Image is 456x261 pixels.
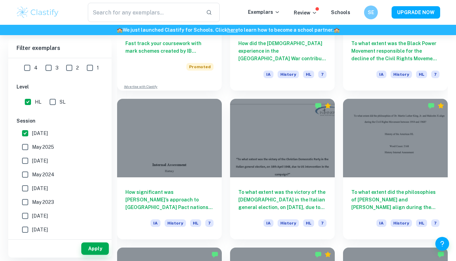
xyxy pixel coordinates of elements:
span: 7 [205,219,214,227]
span: 7 [431,71,439,78]
h6: To what extent was the victory of the [DEMOGRAPHIC_DATA] in the Italian general election, on [DAT... [238,188,327,211]
button: Help and Feedback [435,237,449,251]
span: History [165,219,186,227]
span: [DATE] [32,129,48,137]
div: Premium [324,102,331,109]
a: To what extent was the victory of the [DEMOGRAPHIC_DATA] in the Italian general election, on [DAT... [230,99,335,239]
button: Apply [81,242,109,255]
span: IA [263,219,273,227]
span: 🏫 [334,27,340,33]
img: Marked [315,251,322,258]
span: [DATE] [32,212,48,220]
h6: To what extent was the Black Power Movement responsible for the decline of the Civil Rights Movem... [351,40,439,62]
p: Exemplars [248,8,280,16]
span: May 2025 [32,143,54,151]
h6: How did the [DEMOGRAPHIC_DATA] experience in the [GEOGRAPHIC_DATA] War contribute to the radicali... [238,40,327,62]
span: May 2023 [32,198,54,206]
span: History [391,219,412,227]
span: IA [263,71,273,78]
span: IA [376,219,386,227]
span: HL [416,71,427,78]
img: Marked [437,251,444,258]
h6: Session [17,117,103,125]
span: IA [376,71,386,78]
span: 7 [431,219,439,227]
h6: Fast track your coursework with mark schemes created by IB examiners. Upgrade now [125,40,214,55]
h6: SE [367,9,375,16]
span: 7 [318,71,327,78]
a: How significant was [PERSON_NAME]’s approach to [GEOGRAPHIC_DATA] Pact nations between 1959 and 1... [117,99,222,239]
span: 🏫 [117,27,123,33]
h6: To what extent did the philosophies of [PERSON_NAME] and [PERSON_NAME] align during the Civil Rig... [351,188,439,211]
span: 7 [318,219,327,227]
span: History [278,71,299,78]
span: HL [303,219,314,227]
span: HL [303,71,314,78]
span: Promoted [186,63,214,71]
h6: Filter exemplars [8,39,112,58]
a: here [227,27,238,33]
span: 1 [97,64,99,72]
span: HL [35,98,41,106]
h6: Level [17,83,103,91]
p: Review [294,9,317,17]
a: Advertise with Clastify [124,84,157,89]
span: History [391,71,412,78]
div: Premium [437,102,444,109]
img: Clastify logo [16,6,60,19]
span: HL [190,219,201,227]
span: IA [151,219,160,227]
span: SL [60,98,65,106]
h6: How significant was [PERSON_NAME]’s approach to [GEOGRAPHIC_DATA] Pact nations between 1959 and 1... [125,188,214,211]
span: 2 [76,64,79,72]
span: 4 [34,64,38,72]
span: [DATE] [32,157,48,165]
input: Search for any exemplars... [88,3,200,22]
span: History [278,219,299,227]
span: May 2024 [32,171,54,178]
a: Schools [331,10,350,15]
span: [DATE] [32,226,48,233]
span: HL [416,219,427,227]
img: Marked [315,102,322,109]
img: Marked [211,251,218,258]
button: SE [364,6,378,19]
img: Marked [428,102,435,109]
button: UPGRADE NOW [392,6,440,19]
a: To what extent did the philosophies of [PERSON_NAME] and [PERSON_NAME] align during the Civil Rig... [343,99,448,239]
h6: We just launched Clastify for Schools. Click to learn how to become a school partner. [1,26,455,34]
div: Premium [324,251,331,258]
span: [DATE] [32,185,48,192]
span: 3 [55,64,59,72]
